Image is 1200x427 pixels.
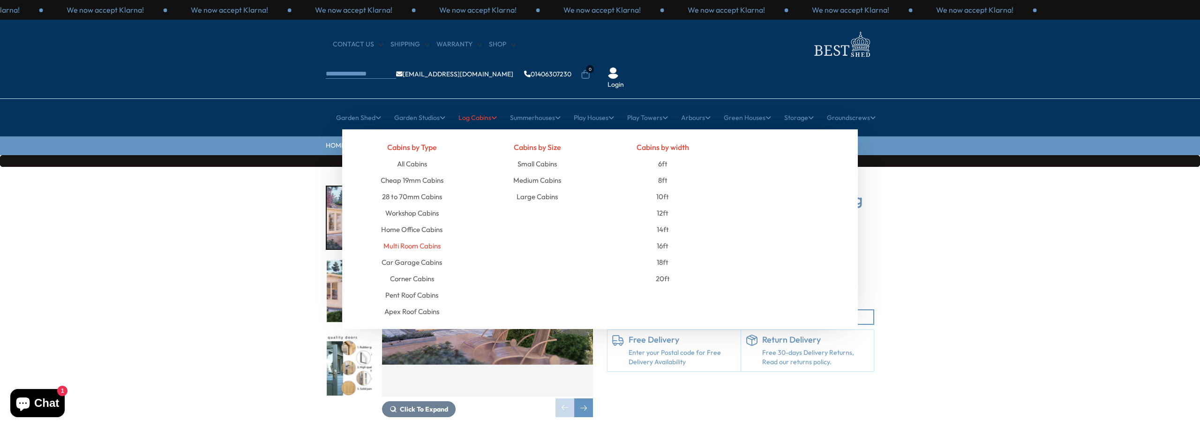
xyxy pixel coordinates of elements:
a: 14ft [657,221,669,238]
div: 3 / 3 [540,5,664,15]
div: 1 / 3 [292,5,416,15]
a: Cheap 19mm Cabins [381,172,443,188]
p: We now accept Klarna! [688,5,765,15]
inbox-online-store-chat: Shopify online store chat [7,389,67,420]
a: Pent Roof Cabins [385,287,438,303]
a: [EMAIL_ADDRESS][DOMAIN_NAME] [396,71,513,77]
img: logo [809,29,874,60]
a: Play Houses [574,106,614,129]
div: 1 / 7 [326,186,373,250]
a: Apex Roof Cabins [384,303,439,320]
a: 20ft [656,270,670,287]
span: 0 [586,65,594,73]
a: Small Cabins [517,156,557,172]
div: Previous slide [555,398,574,417]
a: Summerhouses [510,106,561,129]
div: 1 / 3 [664,5,788,15]
div: 2 / 3 [788,5,913,15]
a: Log Cabins [458,106,497,129]
h6: Free Delivery [629,335,736,345]
h4: Cabins by Type [356,139,468,156]
a: Warranty [436,40,482,49]
div: 2 / 3 [416,5,540,15]
a: 18ft [657,254,668,270]
p: We now accept Klarna! [67,5,144,15]
img: Suzy3_2x6-2_5S31896-1_f0f3b787-e36b-4efa-959a-148785adcb0b_200x200.jpg [327,187,372,249]
p: We now accept Klarna! [812,5,889,15]
a: 6ft [658,156,667,172]
a: 16ft [657,238,668,254]
p: We now accept Klarna! [191,5,268,15]
a: 01406307230 [524,71,571,77]
a: Green Houses [724,106,771,129]
p: We now accept Klarna! [563,5,641,15]
div: 2 / 7 [326,259,373,323]
h4: Cabins by Size [482,139,593,156]
a: Workshop Cabins [385,205,439,221]
a: Large Cabins [517,188,558,205]
a: HOME [326,141,345,150]
a: All Cabins [397,156,427,172]
a: Shipping [390,40,429,49]
a: 8ft [658,172,667,188]
a: Shop [489,40,516,49]
a: Play Towers [627,106,668,129]
h6: Return Delivery [762,335,870,345]
a: Garden Studios [394,106,445,129]
a: CONTACT US [333,40,383,49]
p: Free 30-days Delivery Returns, Read our returns policy. [762,348,870,367]
img: Suzy3_2x6-2_5S31896-2_64732b6d-1a30-4d9b-a8b3-4f3a95d206a5_200x200.jpg [327,260,372,322]
a: Login [607,80,624,90]
a: Groundscrews [827,106,876,129]
p: We now accept Klarna! [439,5,517,15]
div: 3 / 3 [167,5,292,15]
a: Multi Room Cabins [383,238,441,254]
a: Corner Cabins [390,270,434,287]
a: Medium Cabins [513,172,561,188]
button: Click To Expand [382,401,456,417]
a: Arbours [681,106,711,129]
a: Car Garage Cabins [382,254,442,270]
a: Storage [784,106,814,129]
div: 3 / 7 [326,332,373,397]
a: 10ft [656,188,669,205]
a: 12ft [657,205,668,221]
p: We now accept Klarna! [315,5,392,15]
div: Next slide [574,398,593,417]
img: User Icon [607,67,619,79]
a: Home Office Cabins [381,221,442,238]
h4: Cabins by width [607,139,719,156]
a: 28 to 70mm Cabins [382,188,442,205]
p: We now accept Klarna! [936,5,1013,15]
span: Click To Expand [400,405,448,413]
div: 3 / 3 [913,5,1037,15]
img: Premiumqualitydoors_3_f0c32a75-f7e9-4cfe-976d-db3d5c21df21_200x200.jpg [327,333,372,396]
a: Enter your Postal code for Free Delivery Availability [629,348,736,367]
a: 0 [581,70,590,79]
div: 2 / 3 [43,5,167,15]
a: Garden Shed [336,106,381,129]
